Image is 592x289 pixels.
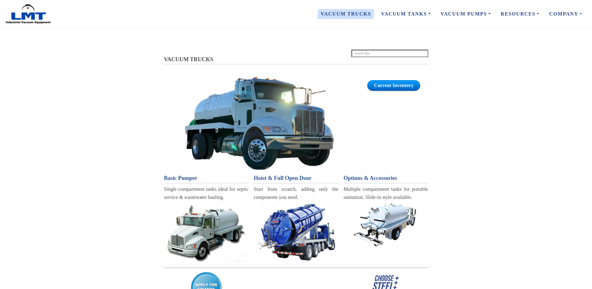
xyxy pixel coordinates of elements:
a: Basic Pumper [164,174,249,183]
a: Vacuum Tanks [168,76,350,169]
a: PT - Portable Sanitation [344,201,428,248]
div: Multiple compartment tanks for portable sanitation. Slide-in style available. [344,185,428,201]
div: Start from scratch, adding only the components you need. [254,185,338,201]
a: Company [544,7,587,21]
img: Stacks Image 111527 [185,76,334,169]
a: Vacuum Pumps [436,7,496,21]
span: VACUUM TRUCKS [164,56,213,62]
a: Vacuum Tanks [376,7,436,21]
a: Resources [496,7,544,21]
a: Vacuum Trucks [316,7,376,21]
span: Options & Accessories [344,175,397,181]
input: Search Site [351,50,428,57]
span: Hoist & Full Open Door [254,175,312,181]
span: Basic Pumper [164,175,198,181]
a: Current Inventory [367,80,420,91]
img: LMT [5,4,52,24]
a: ST - Septic Service [254,201,338,262]
div: Single compartment tanks ideal for septic service & wastewater hauling. [164,185,249,201]
a: ST - Septic Service [164,201,249,263]
a: Hoist & Full Open Door [254,174,338,183]
a: Options & Accessories [344,174,428,183]
img: Stacks Image 9319 [346,201,426,248]
img: Stacks Image 9317 [164,201,249,263]
img: Stacks Image 12027 [164,267,428,268]
img: Stacks Image 111546 [254,201,338,262]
